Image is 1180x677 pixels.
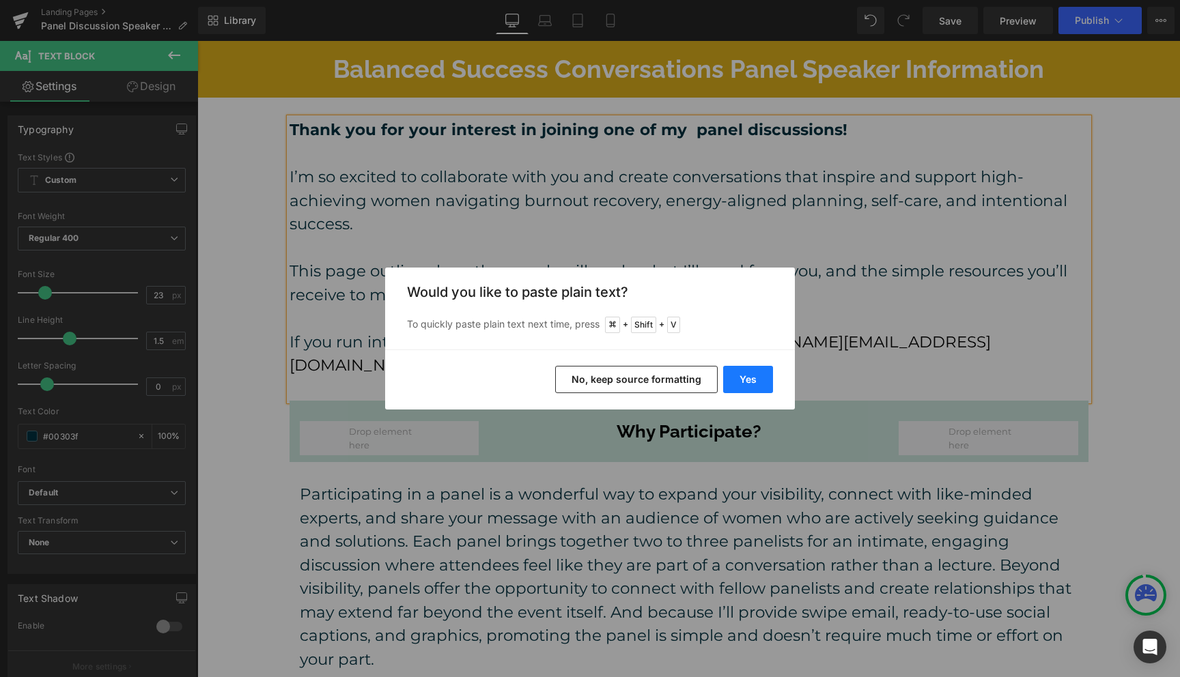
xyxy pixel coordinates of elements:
p: To quickly paste plain text next time, press [407,317,773,333]
p: Participating in a panel is a wonderful way to expand your visibility, connect with like-minded e... [102,442,881,630]
button: No, keep source formatting [555,366,718,393]
h3: Would you like to paste plain text? [407,284,773,300]
p: I’m so excited to collaborate with you and create conversations that inspire and support high-ach... [92,124,891,195]
span: + [659,318,664,332]
button: Yes [723,366,773,393]
div: Open Intercom Messenger [1134,631,1166,663]
strong: Thank you for your interest in joining one of my panel discussions! [92,79,650,98]
span: + [623,318,628,332]
h3: Why Participate? [302,380,681,401]
span: If you run into a question I didn’t answer, email me at . [92,291,793,334]
span: Shift [631,317,656,333]
p: This page outlines how the panels will work, what I’ll need from you, and the simple resources yo... [92,218,891,265]
span: V [667,317,680,333]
